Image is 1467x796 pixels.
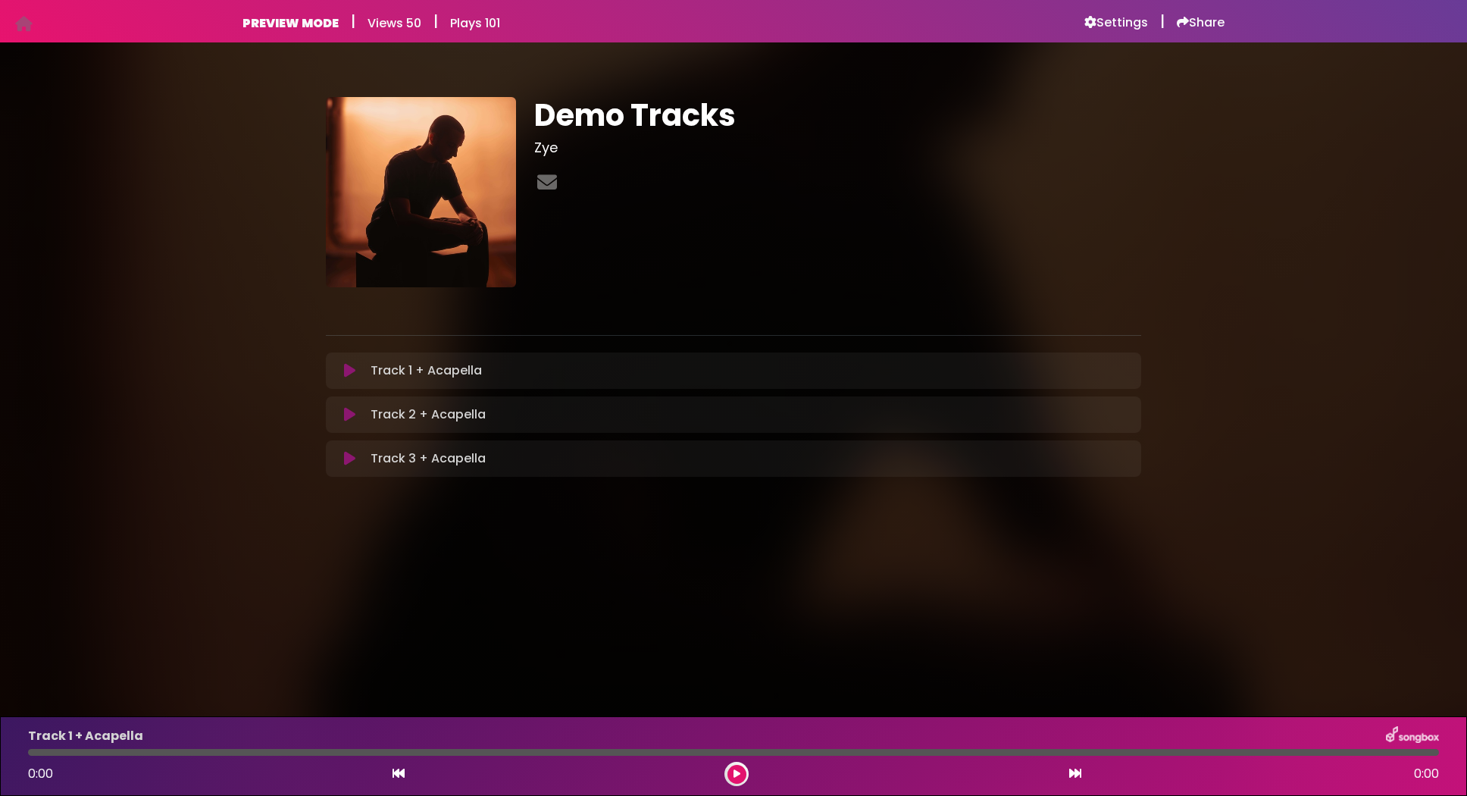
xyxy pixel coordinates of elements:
h5: | [351,12,355,30]
h6: PREVIEW MODE [242,16,339,30]
h5: | [433,12,438,30]
p: Track 1 + Acapella [371,362,482,380]
h6: Views 50 [368,16,421,30]
p: Track 2 + Acapella [371,406,486,424]
h5: | [1160,12,1165,30]
a: Share [1177,15,1225,30]
h3: Zye [534,139,1141,156]
h1: Demo Tracks [534,97,1141,133]
p: Track 3 + Acapella [371,450,486,468]
img: Bn8mVWv8TeaNniz5AX1O [326,97,516,287]
h6: Plays 101 [450,16,500,30]
a: Settings [1084,15,1148,30]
